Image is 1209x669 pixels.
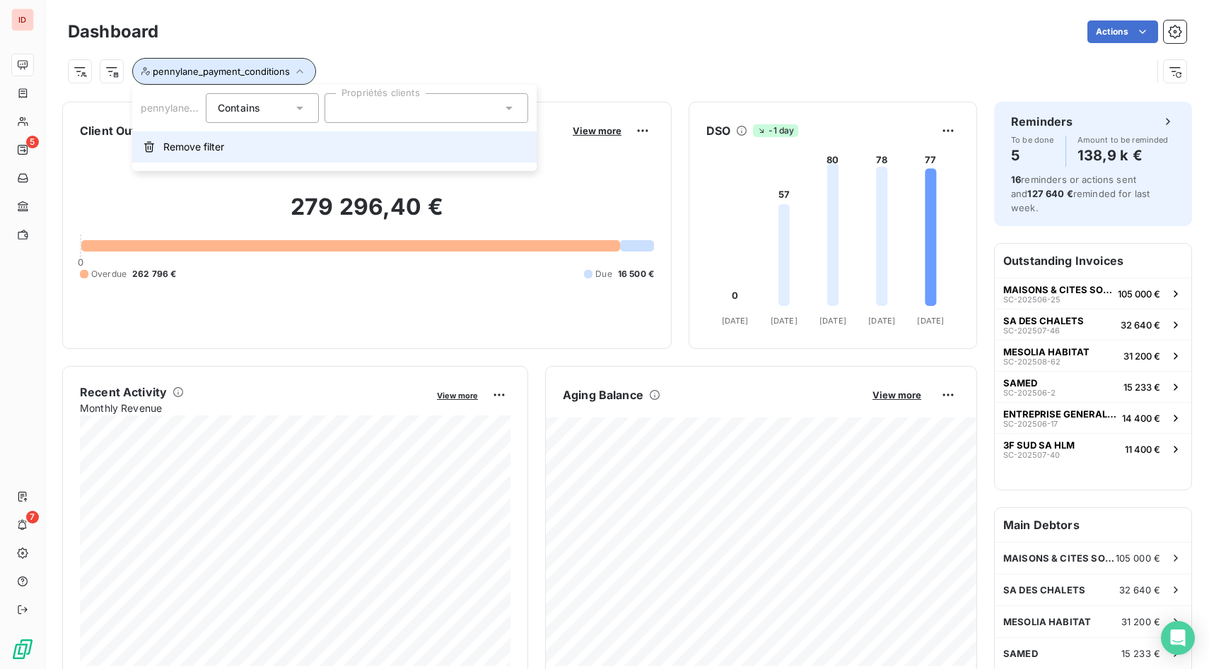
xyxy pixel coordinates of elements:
span: SC-202507-40 [1003,451,1060,459]
div: ID [11,8,34,31]
tspan: [DATE] [722,316,749,326]
span: Remove filter [163,140,224,154]
span: reminders or actions sent and reminded for last week. [1011,174,1150,213]
h6: Aging Balance [563,386,643,403]
tspan: [DATE] [917,316,944,326]
input: Propriétés clients [337,102,348,114]
h6: Recent Activity [80,384,167,401]
tspan: [DATE] [771,316,798,326]
span: 7 [26,511,39,523]
span: 32 640 € [1121,319,1160,331]
span: SC-202506-25 [1003,295,1061,304]
span: SAMED [1003,648,1038,659]
span: 31 200 € [1123,350,1160,362]
h4: 5 [1011,144,1054,167]
button: 3F SUD SA HLMSC-202507-4011 400 € [995,433,1191,464]
span: SC-202508-62 [1003,357,1061,366]
span: 5 [26,136,39,148]
span: Amount to be reminded [1077,136,1169,144]
span: Monthly Revenue [80,401,427,415]
h6: Outstanding Invoices [995,244,1191,278]
tspan: [DATE] [868,316,895,326]
span: MAISONS & CITES SOCIETE ANONYME D'HLM [1003,284,1112,295]
span: 105 000 € [1116,552,1160,564]
tspan: [DATE] [819,316,846,326]
span: To be done [1011,136,1054,144]
span: SC-202507-46 [1003,326,1060,335]
h6: Client Outstanding Balance [80,122,233,139]
button: pennylane_payment_conditions [132,58,316,85]
button: ENTREPRISE GENERALE [PERSON_NAME]SC-202506-1714 400 € [995,402,1191,433]
span: SA DES CHALETS [1003,315,1084,326]
span: MAISONS & CITES SOCIETE ANONYME D'HLM [1003,552,1116,564]
button: SAMEDSC-202506-215 233 € [995,371,1191,402]
span: 15 233 € [1121,648,1160,659]
span: 15 233 € [1123,381,1160,393]
button: MESOLIA HABITATSC-202508-6231 200 € [995,340,1191,371]
span: pennylane_payment_conditions [153,66,290,77]
button: Actions [1087,20,1158,43]
span: 262 796 € [132,268,176,280]
span: 11 400 € [1125,444,1160,455]
span: -1 day [753,124,798,137]
h6: Reminders [1011,113,1073,130]
span: SC-202506-2 [1003,389,1056,397]
span: 32 640 € [1119,584,1160,596]
span: 14 400 € [1122,413,1160,424]
span: 105 000 € [1118,288,1160,300]
span: Contains [218,102,260,114]
span: 31 200 € [1121,616,1160,627]
span: 0 [78,256,83,268]
div: Open Intercom Messenger [1161,621,1195,655]
span: pennylane_payment_conditions [141,102,288,114]
button: SA DES CHALETSSC-202507-4632 640 € [995,309,1191,340]
span: ENTREPRISE GENERALE [PERSON_NAME] [1003,408,1116,420]
h6: Main Debtors [995,508,1191,542]
span: SA DES CHALETS [1003,584,1085,596]
h4: 138,9 k € [1077,144,1169,167]
img: Logo LeanPay [11,638,34,661]
button: Remove filter [132,131,537,162]
span: View more [437,391,478,401]
span: 127 640 € [1027,188,1073,199]
span: MESOLIA HABITAT [1003,616,1091,627]
button: View more [568,124,626,137]
span: View more [872,389,921,401]
button: View more [433,389,482,401]
span: SAMED [1003,377,1037,389]
h3: Dashboard [68,19,158,45]
h6: DSO [706,122,730,139]
span: 16 500 € [618,268,654,280]
span: MESOLIA HABITAT [1003,346,1090,357]
h2: 279 296,40 € [80,193,654,235]
span: 16 [1011,174,1021,185]
span: Overdue [91,268,127,280]
span: SC-202506-17 [1003,420,1058,428]
span: Due [595,268,612,280]
span: View more [573,125,621,136]
button: MAISONS & CITES SOCIETE ANONYME D'HLMSC-202506-25105 000 € [995,278,1191,309]
span: 3F SUD SA HLM [1003,439,1075,451]
button: View more [868,389,925,401]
